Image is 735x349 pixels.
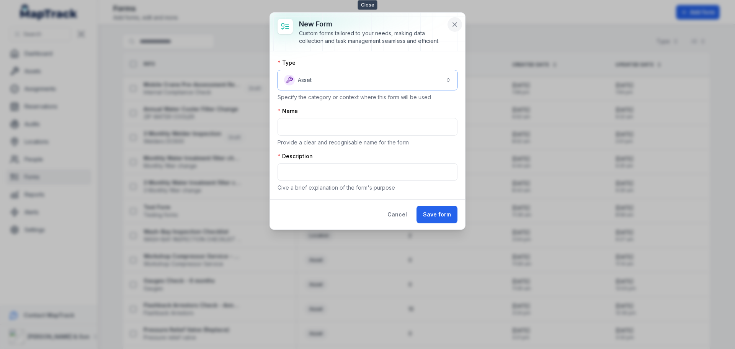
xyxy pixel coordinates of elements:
[278,93,457,101] p: Specify the category or context where this form will be used
[278,152,313,160] label: Description
[278,139,457,146] p: Provide a clear and recognisable name for the form
[278,184,457,192] p: Give a brief explanation of the form's purpose
[381,206,413,223] button: Cancel
[416,206,457,223] button: Save form
[278,70,457,90] button: Asset
[358,0,377,10] span: Close
[278,59,296,67] label: Type
[299,29,445,45] div: Custom forms tailored to your needs, making data collection and task management seamless and effi...
[278,107,298,115] label: Name
[299,19,445,29] h3: New form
